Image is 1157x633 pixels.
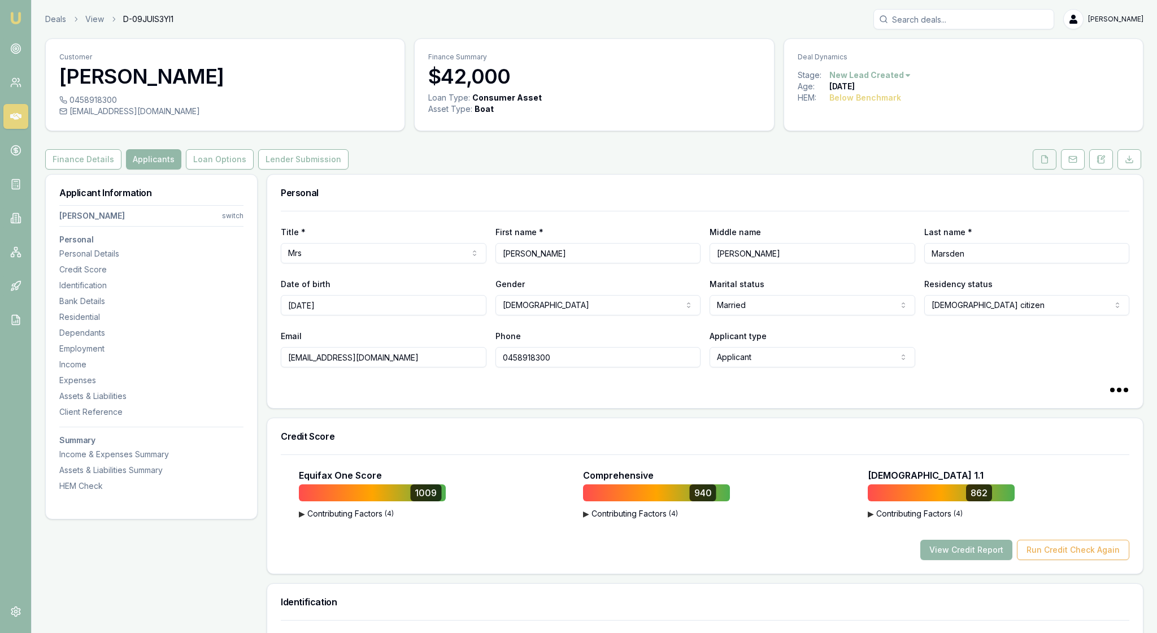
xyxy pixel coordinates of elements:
a: Loan Options [184,149,256,170]
button: Finance Details [45,149,121,170]
div: [EMAIL_ADDRESS][DOMAIN_NAME] [59,106,391,117]
div: Personal Details [59,248,243,259]
div: 862 [966,484,992,501]
div: Identification [59,280,243,291]
div: Employment [59,343,243,354]
div: HEM: [798,92,829,103]
a: Applicants [124,149,184,170]
p: Customer [59,53,391,62]
span: ▶ [299,508,305,519]
div: Client Reference [59,406,243,418]
h3: Credit Score [281,432,1129,441]
img: emu-icon-u.png [9,11,23,25]
div: Stage: [798,70,829,81]
a: Deals [45,14,66,25]
label: Residency status [924,279,993,289]
button: Lender Submission [258,149,349,170]
div: Residential [59,311,243,323]
input: 0431 234 567 [495,347,701,367]
h3: [PERSON_NAME] [59,65,391,88]
label: Gender [495,279,525,289]
h3: Applicant Information [59,188,243,197]
div: Income [59,359,243,370]
div: 940 [690,484,716,501]
p: Comprehensive [583,469,654,482]
label: Middle name [710,227,761,237]
nav: breadcrumb [45,14,173,25]
label: Title * [281,227,306,237]
div: Bank Details [59,296,243,307]
h3: Identification [281,597,1129,606]
h3: $42,000 [428,65,760,88]
div: Credit Score [59,264,243,275]
span: D-09JUIS3YI1 [123,14,173,25]
div: Assets & Liabilities [59,391,243,402]
button: ▶Contributing Factors(4) [868,508,1015,519]
span: ▶ [868,508,874,519]
button: Loan Options [186,149,254,170]
button: View Credit Report [920,540,1012,560]
div: Age: [798,81,829,92]
div: [DATE] [829,81,855,92]
label: Last name * [924,227,972,237]
a: Finance Details [45,149,124,170]
div: Income & Expenses Summary [59,449,243,460]
button: Applicants [126,149,181,170]
h3: Summary [59,436,243,444]
div: 0458918300 [59,94,391,106]
p: Equifax One Score [299,469,382,482]
h3: Personal [281,188,1129,197]
a: Lender Submission [256,149,351,170]
p: Deal Dynamics [798,53,1129,62]
div: 1009 [410,484,441,501]
div: Loan Type: [428,92,470,103]
label: Email [281,331,302,341]
label: Phone [495,331,521,341]
span: ( 4 ) [385,509,394,518]
label: Applicant type [710,331,767,341]
p: Finance Summary [428,53,760,62]
span: ▶ [583,508,589,519]
span: ( 4 ) [669,509,678,518]
input: DD/MM/YYYY [281,295,486,315]
div: Below Benchmark [829,92,901,103]
label: Marital status [710,279,764,289]
input: Search deals [873,9,1054,29]
p: [DEMOGRAPHIC_DATA] 1.1 [868,469,984,482]
button: Run Credit Check Again [1017,540,1129,560]
div: Consumer Asset [472,92,542,103]
div: Expenses [59,375,243,386]
div: Assets & Liabilities Summary [59,465,243,476]
div: Asset Type : [428,103,472,115]
label: Date of birth [281,279,330,289]
div: Boat [475,103,494,115]
label: First name * [495,227,543,237]
div: switch [222,211,243,220]
button: New Lead Created [829,70,912,81]
span: [PERSON_NAME] [1088,15,1143,24]
h3: Personal [59,236,243,244]
button: ▶Contributing Factors(4) [299,508,446,519]
a: View [85,14,104,25]
span: ( 4 ) [954,509,963,518]
div: HEM Check [59,480,243,492]
div: Dependants [59,327,243,339]
div: [PERSON_NAME] [59,210,125,222]
button: ▶Contributing Factors(4) [583,508,730,519]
